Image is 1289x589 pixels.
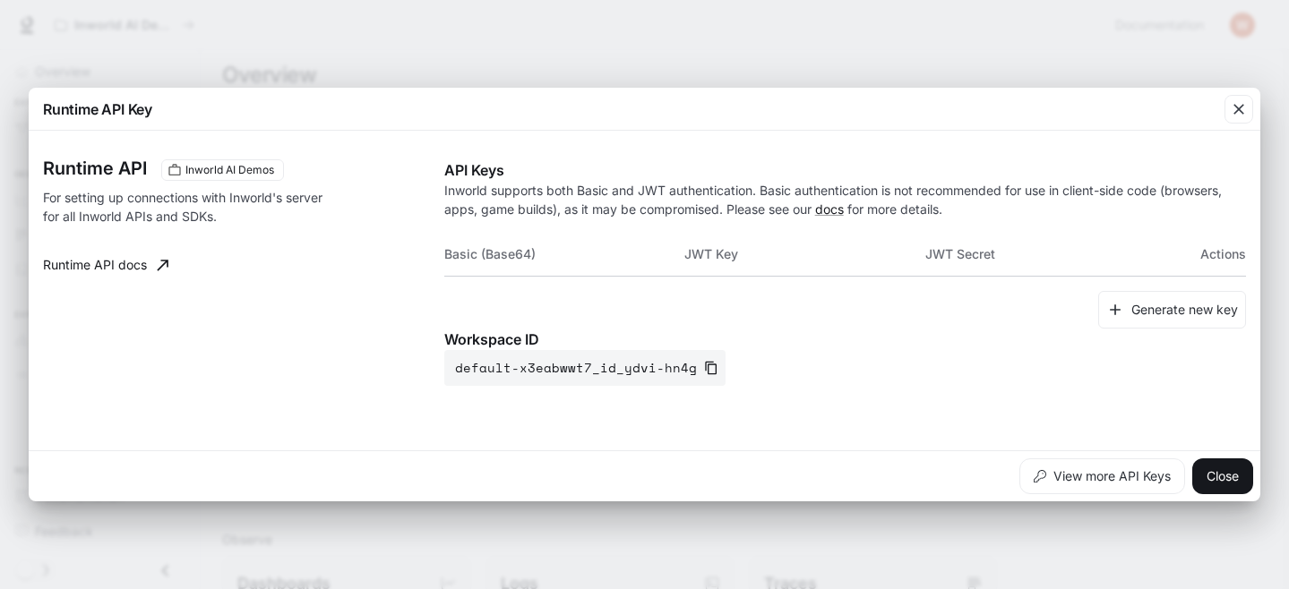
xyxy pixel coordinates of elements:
div: These keys will apply to your current workspace only [161,159,284,181]
p: For setting up connections with Inworld's server for all Inworld APIs and SDKs. [43,188,333,226]
button: Close [1192,458,1253,494]
button: default-x3eabwwt7_id_ydvi-hn4g [444,350,726,386]
h3: Runtime API [43,159,147,177]
button: View more API Keys [1019,458,1185,494]
th: Basic (Base64) [444,233,685,276]
button: Generate new key [1098,291,1246,329]
a: Runtime API docs [36,247,176,283]
th: JWT Key [684,233,925,276]
a: docs [815,201,844,217]
p: Runtime API Key [43,98,152,120]
p: Workspace ID [444,329,1246,350]
span: Inworld AI Demos [178,162,281,178]
th: Actions [1165,233,1246,276]
p: Inworld supports both Basic and JWT authentication. Basic authentication is not recommended for u... [444,181,1246,218]
p: API Keys [444,159,1246,181]
th: JWT Secret [925,233,1166,276]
